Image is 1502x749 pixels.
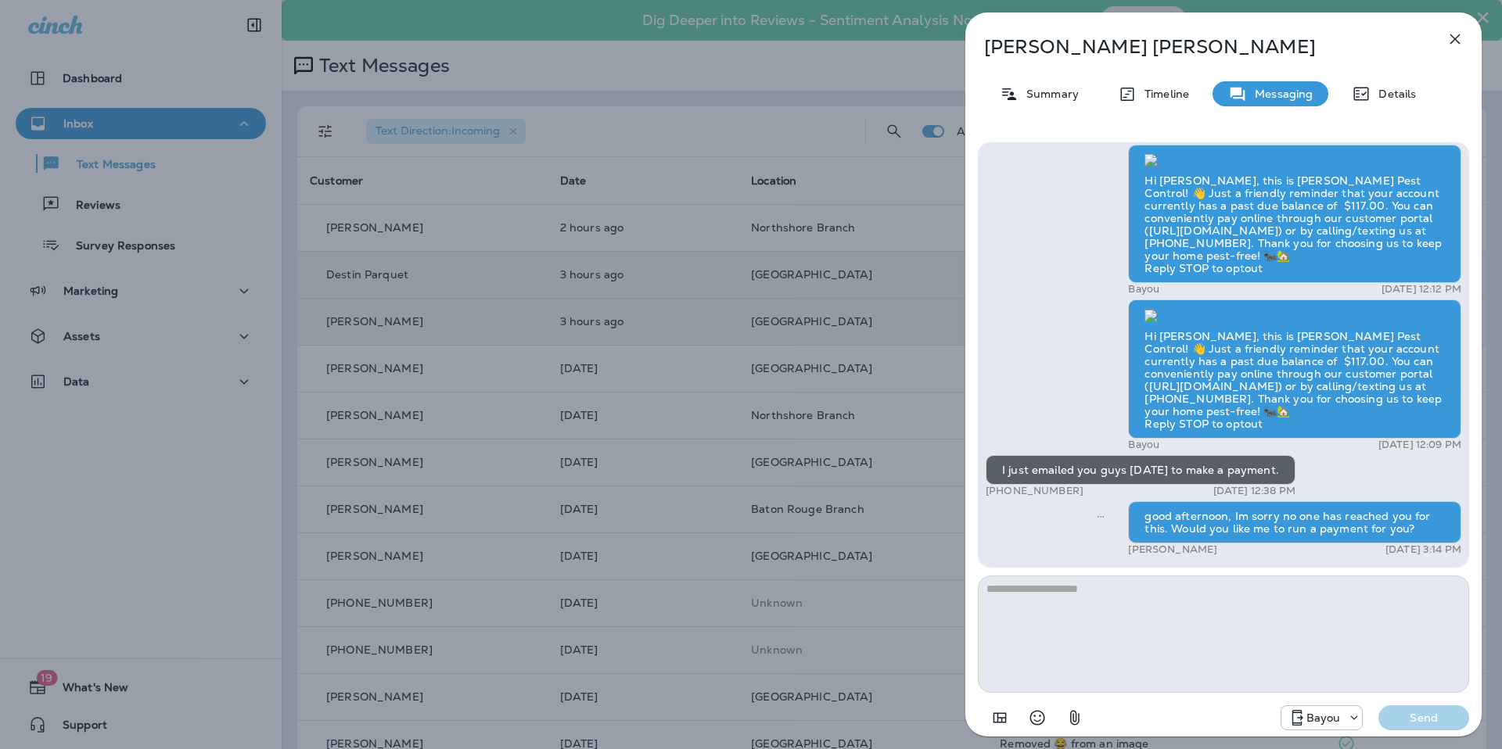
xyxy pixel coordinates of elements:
[1128,299,1461,439] div: Hi [PERSON_NAME], this is [PERSON_NAME] Pest Control! 👋 Just a friendly reminder that your accoun...
[1213,485,1295,497] p: [DATE] 12:38 PM
[1306,711,1341,724] p: Bayou
[986,485,1083,497] p: [PHONE_NUMBER]
[1247,88,1313,100] p: Messaging
[986,455,1295,485] div: I just emailed you guys [DATE] to make a payment.
[1097,508,1105,522] span: Sent
[1137,88,1189,100] p: Timeline
[1019,88,1079,100] p: Summary
[1371,88,1416,100] p: Details
[1378,439,1461,451] p: [DATE] 12:09 PM
[1128,145,1461,284] div: Hi [PERSON_NAME], this is [PERSON_NAME] Pest Control! 👋 Just a friendly reminder that your accoun...
[984,702,1015,733] button: Add in a premade template
[1128,501,1461,543] div: good afternoon, Im sorry no one has reached you for this. Would you like me to run a payment for ...
[1144,310,1157,322] img: twilio-download
[1128,543,1217,556] p: [PERSON_NAME]
[1144,154,1157,167] img: twilio-download
[1385,543,1461,556] p: [DATE] 3:14 PM
[984,36,1411,58] p: [PERSON_NAME] [PERSON_NAME]
[1128,439,1159,451] p: Bayou
[1022,702,1053,733] button: Select an emoji
[1128,283,1159,296] p: Bayou
[1281,708,1363,727] div: +1 (985) 315-4311
[1382,283,1461,296] p: [DATE] 12:12 PM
